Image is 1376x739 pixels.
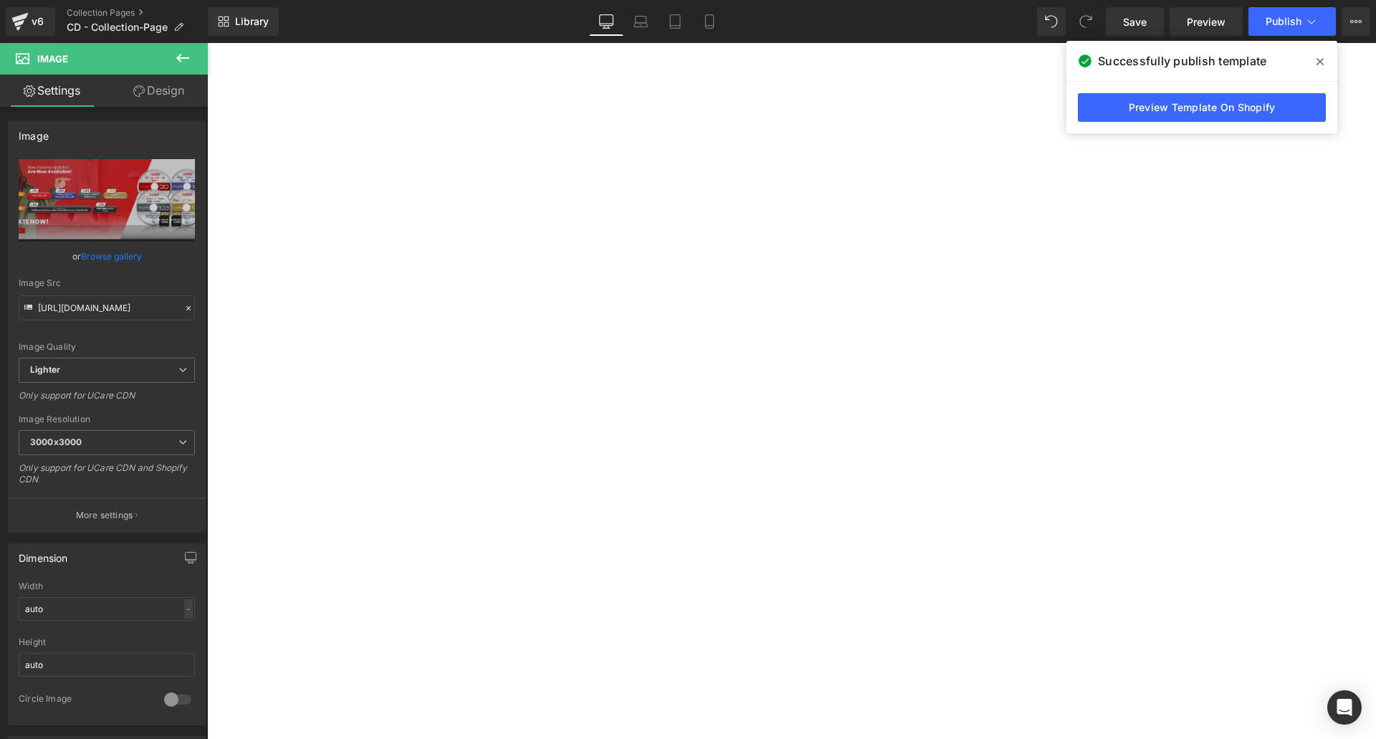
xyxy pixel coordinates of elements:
a: Preview Template On Shopify [1078,93,1326,122]
input: auto [19,597,195,621]
div: Height [19,637,195,647]
div: or [19,249,195,264]
div: Image [19,122,49,142]
span: Publish [1266,16,1301,27]
div: - [184,599,193,619]
span: CD - Collection-Page [67,22,168,33]
span: Successfully publish template [1098,52,1266,70]
a: Design [107,75,211,107]
a: Mobile [692,7,727,36]
a: Preview [1170,7,1243,36]
div: v6 [29,12,47,31]
input: auto [19,653,195,677]
a: New Library [208,7,279,36]
div: Image Quality [19,342,195,352]
div: Image Src [19,278,195,288]
a: Collection Pages [67,7,208,19]
a: Desktop [589,7,623,36]
span: Save [1123,14,1147,29]
b: 3000x3000 [30,437,82,447]
button: More [1342,7,1370,36]
div: Circle Image [19,693,150,708]
p: More settings [76,509,133,522]
div: Open Intercom Messenger [1327,690,1362,725]
a: Tablet [658,7,692,36]
div: Only support for UCare CDN [19,390,195,411]
div: Only support for UCare CDN and Shopify CDN [19,462,195,495]
a: v6 [6,7,55,36]
b: Lighter [30,364,60,375]
div: Width [19,581,195,591]
span: Image [37,53,68,65]
input: Link [19,295,195,320]
a: Browse gallery [81,244,142,269]
a: Laptop [623,7,658,36]
button: Redo [1071,7,1100,36]
button: Undo [1037,7,1066,36]
button: Publish [1248,7,1336,36]
button: More settings [9,498,205,532]
div: Dimension [19,544,68,564]
div: Image Resolution [19,414,195,424]
span: Library [235,15,269,28]
span: Preview [1187,14,1225,29]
